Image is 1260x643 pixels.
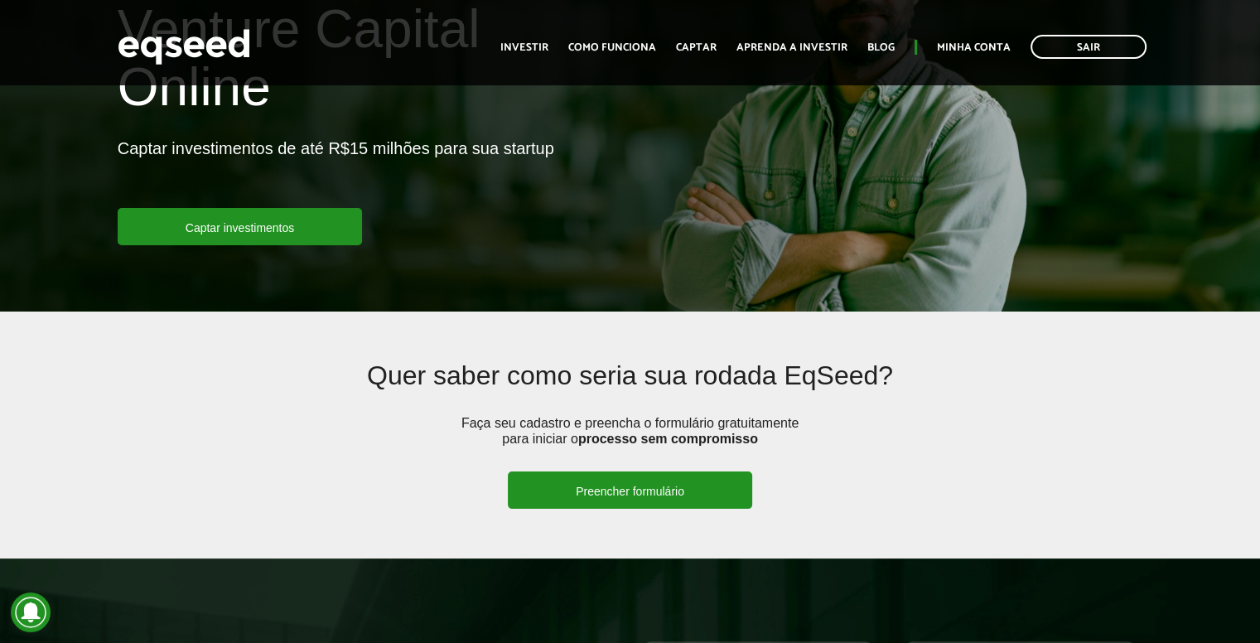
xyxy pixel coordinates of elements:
a: Captar [676,42,717,53]
strong: processo sem compromisso [578,432,758,446]
a: Aprenda a investir [736,42,847,53]
h2: Quer saber como seria sua rodada EqSeed? [223,361,1038,415]
p: Faça seu cadastro e preencha o formulário gratuitamente para iniciar o [456,415,804,471]
a: Captar investimentos [118,208,363,245]
a: Investir [500,42,548,53]
a: Preencher formulário [508,471,752,509]
p: Captar investimentos de até R$15 milhões para sua startup [118,138,554,208]
a: Como funciona [568,42,656,53]
a: Sair [1031,35,1147,59]
a: Blog [867,42,895,53]
a: Minha conta [937,42,1011,53]
img: EqSeed [118,25,250,69]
